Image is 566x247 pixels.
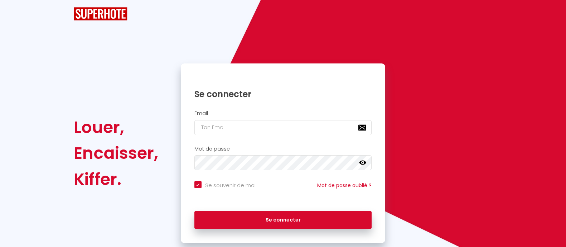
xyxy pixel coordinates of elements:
[194,89,372,100] h1: Se connecter
[74,7,127,20] img: SuperHote logo
[74,140,158,166] div: Encaisser,
[317,182,372,189] a: Mot de passe oublié ?
[194,110,372,117] h2: Email
[194,146,372,152] h2: Mot de passe
[74,114,158,140] div: Louer,
[536,217,566,247] iframe: LiveChat chat widget
[194,120,372,135] input: Ton Email
[74,166,158,192] div: Kiffer.
[194,211,372,229] button: Se connecter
